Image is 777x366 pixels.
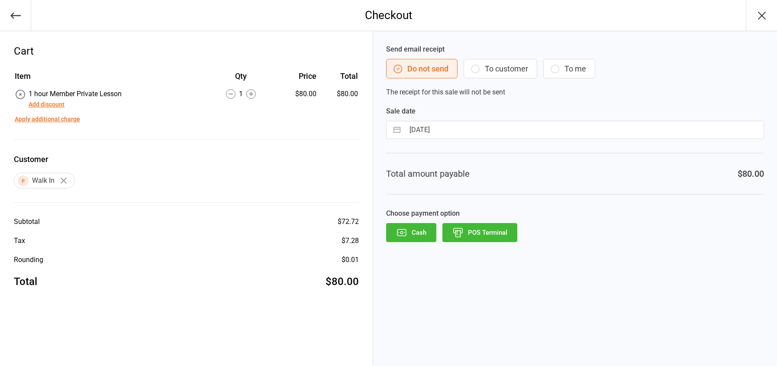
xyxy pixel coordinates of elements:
[320,89,358,110] td: $80.00
[14,217,40,227] div: Subtotal
[342,255,359,265] div: $0.01
[386,208,764,219] label: Choose payment option
[14,274,37,289] div: Total
[320,70,358,88] th: Total
[15,70,206,88] th: Item
[386,167,470,180] div: Total amount payable
[277,70,316,82] div: Price
[738,167,764,180] div: $80.00
[14,173,75,188] div: Walk In
[386,44,764,97] div: The receipt for this sale will not be sent
[543,59,595,78] button: To me
[386,106,764,117] label: Sale date
[277,89,316,99] div: $80.00
[326,274,359,289] div: $80.00
[29,100,64,109] button: Add discount
[14,236,25,246] div: Tax
[386,223,436,242] button: Cash
[386,44,764,55] label: Send email receipt
[386,59,458,78] button: Do not send
[206,89,276,99] div: 1
[442,223,517,242] button: POS Terminal
[29,90,122,98] span: 1 hour Member Private Lesson
[338,217,359,227] div: $72.72
[14,43,359,59] div: Cart
[15,115,80,124] button: Apply additional charge
[14,153,359,165] label: Customer
[14,255,43,265] div: Rounding
[464,59,537,78] button: To customer
[206,70,276,88] th: Qty
[342,236,359,246] div: $7.28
